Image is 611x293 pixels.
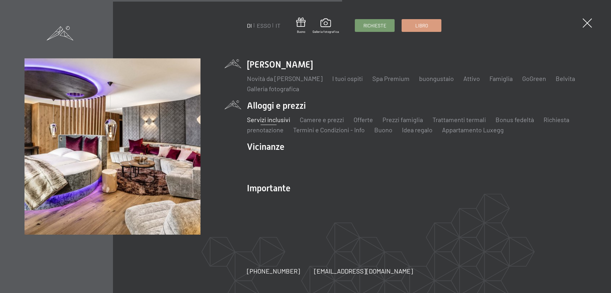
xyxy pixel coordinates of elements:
a: Richiesta [544,116,569,123]
a: Galleria fotografica [313,18,339,34]
a: prenotazione [247,126,284,134]
a: Belvita [556,75,575,82]
a: Famiglia [489,75,513,82]
a: Bonus fedeltà [495,116,534,123]
a: Libro [402,19,441,32]
a: buongustaio [419,75,454,82]
a: ESSO [257,22,271,29]
a: Spa Premium [372,75,410,82]
font: Libro [415,23,428,28]
a: Idea regalo [402,126,432,134]
a: Attivo [463,75,480,82]
a: Appartamento Luxegg [442,126,504,134]
a: Buono [374,126,392,134]
a: Trattamenti termali [432,116,486,123]
a: Buono [296,18,305,34]
font: Galleria fotografica [313,30,339,33]
a: Prezzi famiglia [383,116,423,123]
a: Servizi inclusivi [247,116,290,123]
a: DI [247,22,252,29]
a: GoGreen [522,75,546,82]
a: I tuoi ospiti [332,75,363,82]
font: [EMAIL_ADDRESS][DOMAIN_NAME] [314,267,413,275]
font: [PHONE_NUMBER] [247,267,300,275]
font: Buono [297,30,305,33]
a: Offerte [354,116,373,123]
font: Richieste [363,23,386,28]
a: [EMAIL_ADDRESS][DOMAIN_NAME] [314,267,413,275]
a: Richieste [355,19,394,32]
a: Galleria fotografica [247,85,299,92]
a: Novità da [PERSON_NAME] [247,75,323,82]
a: [PHONE_NUMBER] [247,267,300,275]
a: Termini e Condizioni - Info [293,126,365,134]
a: IT [276,22,280,29]
a: Camere e prezzi [300,116,344,123]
